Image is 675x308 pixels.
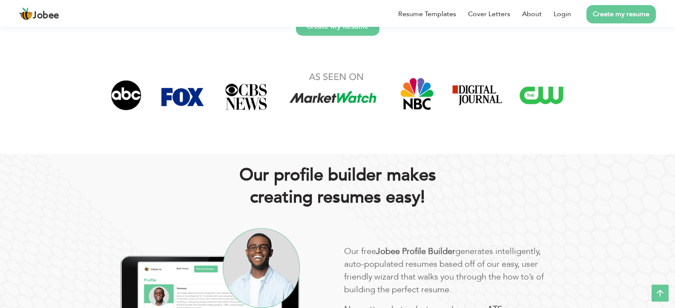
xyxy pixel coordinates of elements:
[19,7,33,21] img: jobee.io
[554,9,571,19] a: Login
[344,245,561,296] p: Our free generates intelligently, auto-populated resumes based off of our easy, user friendly wiz...
[19,7,59,21] a: Jobee
[398,9,456,19] a: Resume Templates
[376,245,455,257] b: Jobee Proﬁle Builder
[468,9,510,19] a: Cover Letters
[522,9,542,19] a: About
[33,11,59,20] span: Jobee
[108,164,568,208] h2: Our proﬁle builder makes creating resumes easy!
[586,5,656,23] a: Create my resume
